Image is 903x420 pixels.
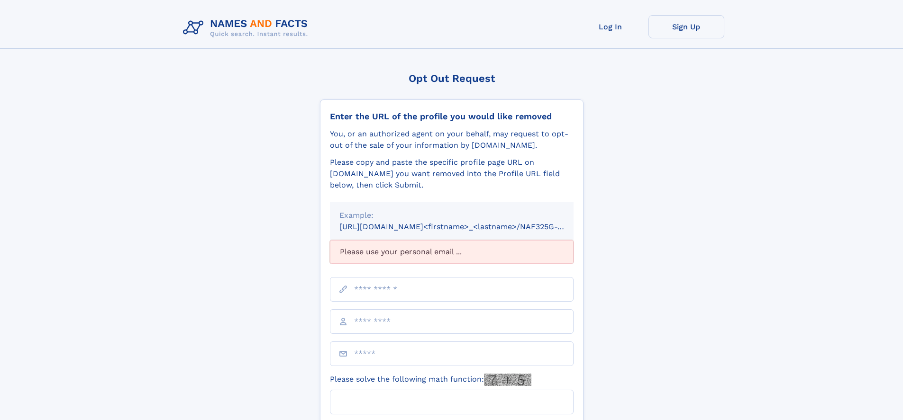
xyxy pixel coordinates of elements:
div: Please use your personal email ... [330,240,574,264]
div: Enter the URL of the profile you would like removed [330,111,574,122]
a: Sign Up [648,15,724,38]
div: Example: [339,210,564,221]
small: [URL][DOMAIN_NAME]<firstname>_<lastname>/NAF325G-xxxxxxxx [339,222,592,231]
div: Opt Out Request [320,72,584,84]
img: Logo Names and Facts [179,15,316,41]
a: Log In [573,15,648,38]
label: Please solve the following math function: [330,374,531,386]
div: Please copy and paste the specific profile page URL on [DOMAIN_NAME] you want removed into the Pr... [330,157,574,191]
div: You, or an authorized agent on your behalf, may request to opt-out of the sale of your informatio... [330,128,574,151]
